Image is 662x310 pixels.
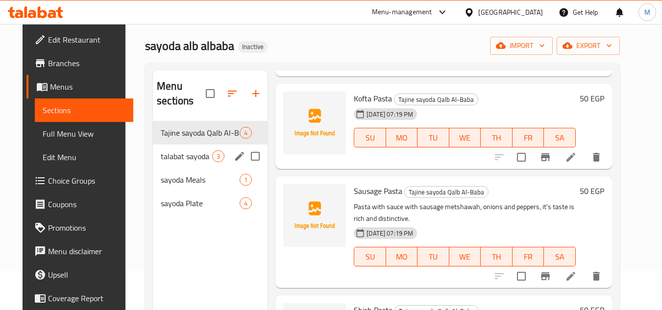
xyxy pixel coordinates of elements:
[557,37,620,55] button: export
[283,184,346,247] img: Sausage Pasta
[153,144,268,168] div: talabat sayoda3edit
[544,247,575,266] button: SA
[417,128,449,147] button: TU
[161,150,212,162] span: talabat sayoda
[363,229,417,238] span: [DATE] 07:19 PM
[363,110,417,119] span: [DATE] 07:19 PM
[240,128,251,138] span: 4
[240,127,252,139] div: items
[26,239,133,263] a: Menu disclaimer
[26,216,133,239] a: Promotions
[511,266,532,286] span: Select to update
[26,263,133,286] a: Upsell
[585,264,608,288] button: delete
[534,264,557,288] button: Branch-specific-item
[161,127,240,139] span: Tajine sayoda Qalb Al-Baba
[35,145,133,169] a: Edit Menu
[26,286,133,310] a: Coverage Report
[585,145,608,169] button: delete
[481,247,512,266] button: TH
[485,250,508,264] span: TH
[453,250,477,264] span: WE
[478,7,543,18] div: [GEOGRAPHIC_DATA]
[43,104,125,116] span: Sections
[516,250,540,264] span: FR
[232,149,247,164] button: edit
[238,41,268,53] div: Inactive
[421,131,445,145] span: TU
[26,192,133,216] a: Coupons
[153,168,268,191] div: sayoda Meals1
[354,91,392,106] span: Kofta Pasta
[26,51,133,75] a: Branches
[161,197,240,209] span: sayoda Plate
[481,128,512,147] button: TH
[386,247,417,266] button: MO
[48,269,125,281] span: Upsell
[358,250,382,264] span: SU
[153,121,268,144] div: Tajine sayoda Qalb Al-Baba4
[644,7,650,18] span: M
[43,128,125,140] span: Full Menu View
[421,250,445,264] span: TU
[26,75,133,98] a: Menus
[48,175,125,187] span: Choice Groups
[449,128,481,147] button: WE
[394,94,478,105] div: Tajine sayoda Qalb Al-Baba
[244,82,268,105] button: Add section
[358,131,382,145] span: SU
[485,131,508,145] span: TH
[200,83,221,104] span: Select all sections
[48,292,125,304] span: Coverage Report
[498,40,545,52] span: import
[48,245,125,257] span: Menu disclaimer
[394,94,478,105] span: Tajine sayoda Qalb Al-Baba
[26,28,133,51] a: Edit Restaurant
[43,151,125,163] span: Edit Menu
[405,187,488,198] span: Tajine sayoda Qalb Al-Baba
[240,174,252,186] div: items
[283,92,346,154] img: Kofta Pasta
[50,81,125,93] span: Menus
[240,197,252,209] div: items
[548,250,571,264] span: SA
[26,169,133,192] a: Choice Groups
[153,117,268,219] nav: Menu sections
[354,247,386,266] button: SU
[404,186,489,198] div: Tajine sayoda Qalb Al-Baba
[48,34,125,46] span: Edit Restaurant
[145,35,234,57] span: sayoda alb albaba
[386,128,417,147] button: MO
[565,270,577,282] a: Edit menu item
[513,128,544,147] button: FR
[354,201,575,225] p: Pasta with sauce with sausage metshawah, onions and peppers, it's taste is rich and distinctive.
[48,222,125,234] span: Promotions
[354,128,386,147] button: SU
[153,191,268,215] div: sayoda Plate4
[580,92,604,105] h6: 50 EGP
[238,43,268,51] span: Inactive
[221,82,244,105] span: Sort sections
[240,199,251,208] span: 4
[213,152,224,161] span: 3
[354,184,402,198] span: Sausage Pasta
[161,174,240,186] span: sayoda Meals
[35,98,133,122] a: Sections
[565,151,577,163] a: Edit menu item
[490,37,553,55] button: import
[516,131,540,145] span: FR
[544,128,575,147] button: SA
[157,79,206,108] h2: Menu sections
[534,145,557,169] button: Branch-specific-item
[390,250,414,264] span: MO
[449,247,481,266] button: WE
[35,122,133,145] a: Full Menu View
[48,57,125,69] span: Branches
[548,131,571,145] span: SA
[372,6,432,18] div: Menu-management
[580,184,604,198] h6: 50 EGP
[240,175,251,185] span: 1
[453,131,477,145] span: WE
